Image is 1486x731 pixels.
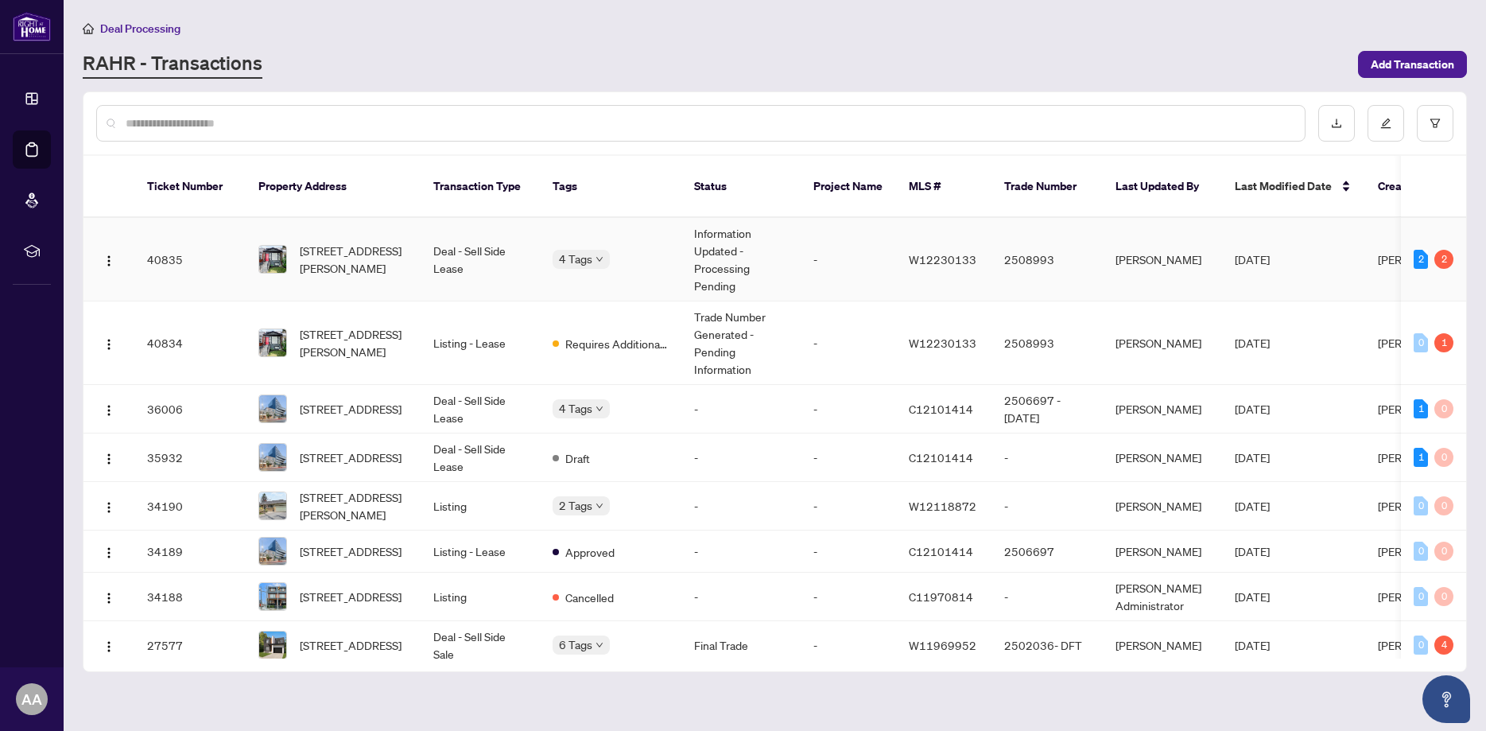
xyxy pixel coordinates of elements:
[421,385,540,434] td: Deal - Sell Side Lease
[1103,621,1222,670] td: [PERSON_NAME]
[801,573,896,621] td: -
[1434,587,1453,606] div: 0
[259,492,286,519] img: thumbnail-img
[1378,589,1464,604] span: [PERSON_NAME]
[909,544,973,558] span: C12101414
[1235,177,1332,195] span: Last Modified Date
[96,493,122,519] button: Logo
[596,502,603,510] span: down
[1434,448,1453,467] div: 0
[1414,587,1428,606] div: 0
[1235,402,1270,416] span: [DATE]
[801,301,896,385] td: -
[103,501,115,514] img: Logo
[991,218,1103,301] td: 2508993
[421,621,540,670] td: Deal - Sell Side Sale
[1414,496,1428,515] div: 0
[1434,636,1453,655] div: 4
[681,573,801,621] td: -
[96,396,122,422] button: Logo
[1434,496,1453,515] div: 0
[421,482,540,531] td: Listing
[134,573,246,621] td: 34188
[1103,156,1222,218] th: Last Updated By
[300,488,408,523] span: [STREET_ADDRESS][PERSON_NAME]
[559,636,592,654] span: 6 Tags
[103,546,115,559] img: Logo
[1380,118,1391,129] span: edit
[100,21,180,36] span: Deal Processing
[96,445,122,470] button: Logo
[421,573,540,621] td: Listing
[21,688,42,710] span: AA
[421,218,540,301] td: Deal - Sell Side Lease
[1414,333,1428,352] div: 0
[1235,589,1270,604] span: [DATE]
[1235,638,1270,652] span: [DATE]
[1434,542,1453,561] div: 0
[134,301,246,385] td: 40834
[681,482,801,531] td: -
[681,531,801,573] td: -
[565,543,615,561] span: Approved
[103,640,115,653] img: Logo
[1378,402,1464,416] span: [PERSON_NAME]
[559,250,592,268] span: 4 Tags
[1235,544,1270,558] span: [DATE]
[1371,52,1454,77] span: Add Transaction
[991,301,1103,385] td: 2508993
[1103,301,1222,385] td: [PERSON_NAME]
[801,434,896,482] td: -
[259,395,286,422] img: thumbnail-img
[681,301,801,385] td: Trade Number Generated - Pending Information
[1103,218,1222,301] td: [PERSON_NAME]
[1414,250,1428,269] div: 2
[134,156,246,218] th: Ticket Number
[421,301,540,385] td: Listing - Lease
[559,399,592,418] span: 4 Tags
[681,385,801,434] td: -
[259,444,286,471] img: thumbnail-img
[991,573,1103,621] td: -
[300,449,402,466] span: [STREET_ADDRESS]
[991,531,1103,573] td: 2506697
[1103,434,1222,482] td: [PERSON_NAME]
[1368,105,1404,142] button: edit
[991,434,1103,482] td: -
[1365,156,1461,218] th: Created By
[540,156,681,218] th: Tags
[1103,385,1222,434] td: [PERSON_NAME]
[134,434,246,482] td: 35932
[421,434,540,482] td: Deal - Sell Side Lease
[300,400,402,418] span: [STREET_ADDRESS]
[259,329,286,356] img: thumbnail-img
[596,405,603,413] span: down
[596,255,603,263] span: down
[83,50,262,79] a: RAHR - Transactions
[1235,450,1270,465] span: [DATE]
[300,242,408,277] span: [STREET_ADDRESS][PERSON_NAME]
[991,482,1103,531] td: -
[801,218,896,301] td: -
[991,385,1103,434] td: 2506697 - [DATE]
[909,252,976,266] span: W12230133
[96,584,122,609] button: Logo
[259,538,286,565] img: thumbnail-img
[801,482,896,531] td: -
[96,632,122,658] button: Logo
[1235,252,1270,266] span: [DATE]
[1222,156,1365,218] th: Last Modified Date
[96,247,122,272] button: Logo
[1235,499,1270,513] span: [DATE]
[103,255,115,267] img: Logo
[103,453,115,465] img: Logo
[991,156,1103,218] th: Trade Number
[300,542,402,560] span: [STREET_ADDRESS]
[1430,118,1441,129] span: filter
[1434,399,1453,418] div: 0
[246,156,421,218] th: Property Address
[1235,336,1270,350] span: [DATE]
[13,12,51,41] img: logo
[909,402,973,416] span: C12101414
[1422,675,1470,723] button: Open asap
